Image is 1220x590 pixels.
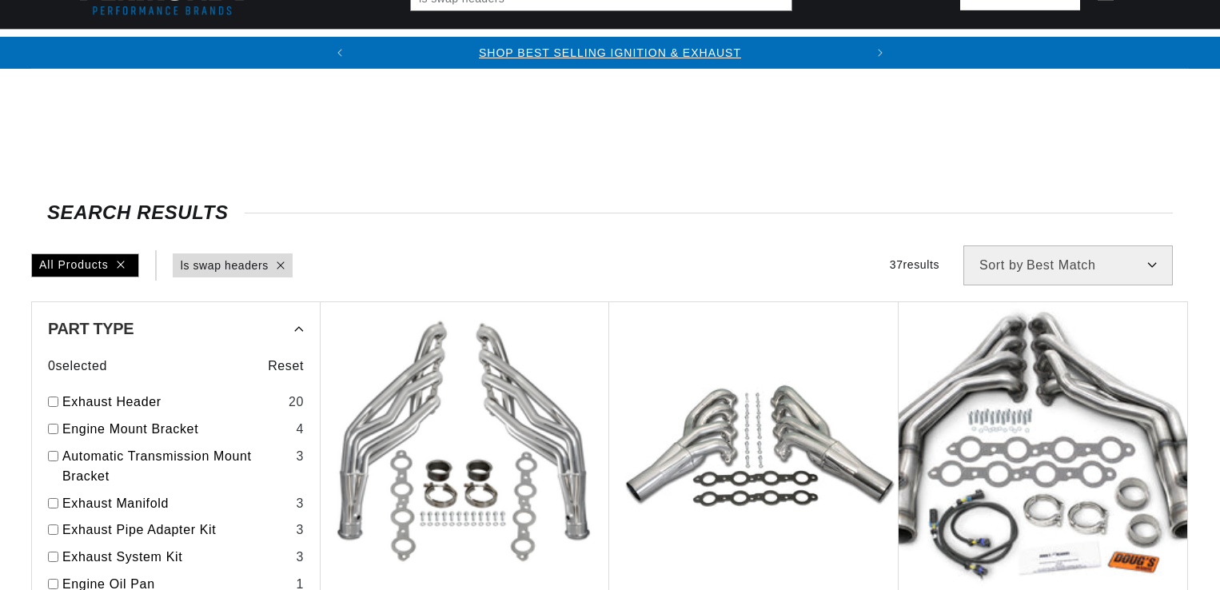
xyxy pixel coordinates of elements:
div: 3 [296,520,304,540]
summary: Battery Products [819,30,976,67]
div: 3 [296,446,304,467]
slideshow-component: Translation missing: en.sections.announcements.announcement_bar [31,37,1189,69]
div: 4 [296,419,304,440]
span: Part Type [48,321,134,337]
a: Exhaust Header [62,392,282,413]
span: Sort by [979,259,1023,272]
summary: Coils & Distributors [244,30,421,67]
span: Reset [268,356,304,377]
a: ls swap headers [181,257,269,274]
span: 37 results [890,258,939,271]
div: 20 [289,392,304,413]
div: Announcement [356,44,864,62]
a: SHOP BEST SELLING IGNITION & EXHAUST [479,46,741,59]
div: SEARCH RESULTS [47,205,1173,221]
select: Sort by [963,245,1173,285]
summary: Headers, Exhausts & Components [421,30,698,67]
summary: Spark Plug Wires [976,30,1128,67]
span: 0 selected [48,356,107,377]
a: Engine Mount Bracket [62,419,289,440]
a: Exhaust System Kit [62,547,289,568]
a: Exhaust Manifold [62,493,289,514]
button: Translation missing: en.sections.announcements.next_announcement [864,37,896,69]
div: 1 of 2 [356,44,864,62]
div: 3 [296,547,304,568]
a: Automatic Transmission Mount Bracket [62,446,289,487]
div: All Products [31,253,139,277]
a: Exhaust Pipe Adapter Kit [62,520,289,540]
div: 3 [296,493,304,514]
button: Translation missing: en.sections.announcements.previous_announcement [324,37,356,69]
summary: Ignition Conversions [71,30,244,67]
summary: Engine Swaps [698,30,819,67]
